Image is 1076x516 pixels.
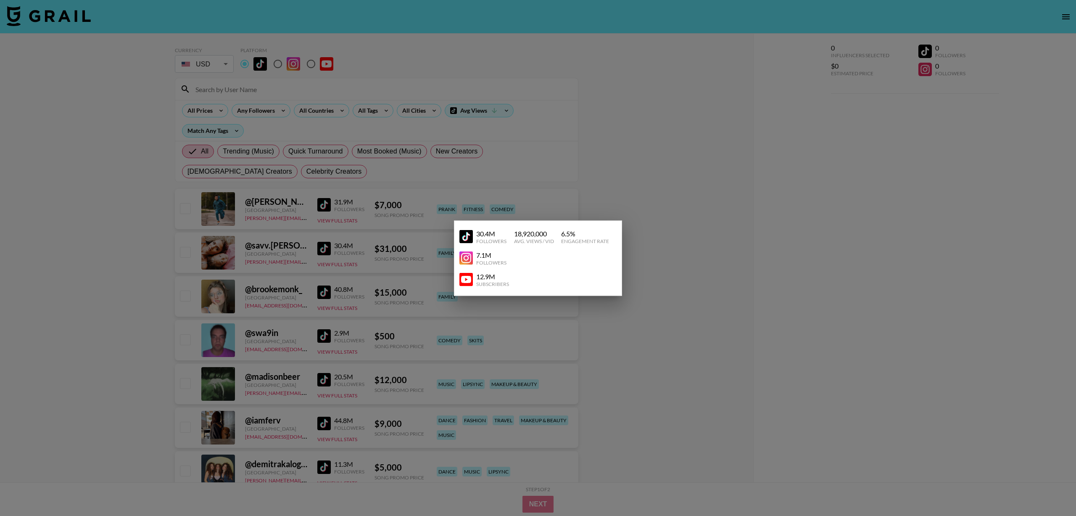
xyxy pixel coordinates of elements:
div: 7.1M [476,251,506,259]
div: 30.4M [476,229,506,238]
div: Followers [476,259,506,265]
div: Followers [476,238,506,244]
div: 6.5 % [561,229,609,238]
img: YouTube [459,230,473,243]
div: 12.9M [476,272,509,280]
div: Engagement Rate [561,238,609,244]
div: Avg. Views / Vid [514,238,554,244]
img: YouTube [459,251,473,265]
img: YouTube [459,273,473,286]
div: 18,920,000 [514,229,554,238]
div: Subscribers [476,280,509,287]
